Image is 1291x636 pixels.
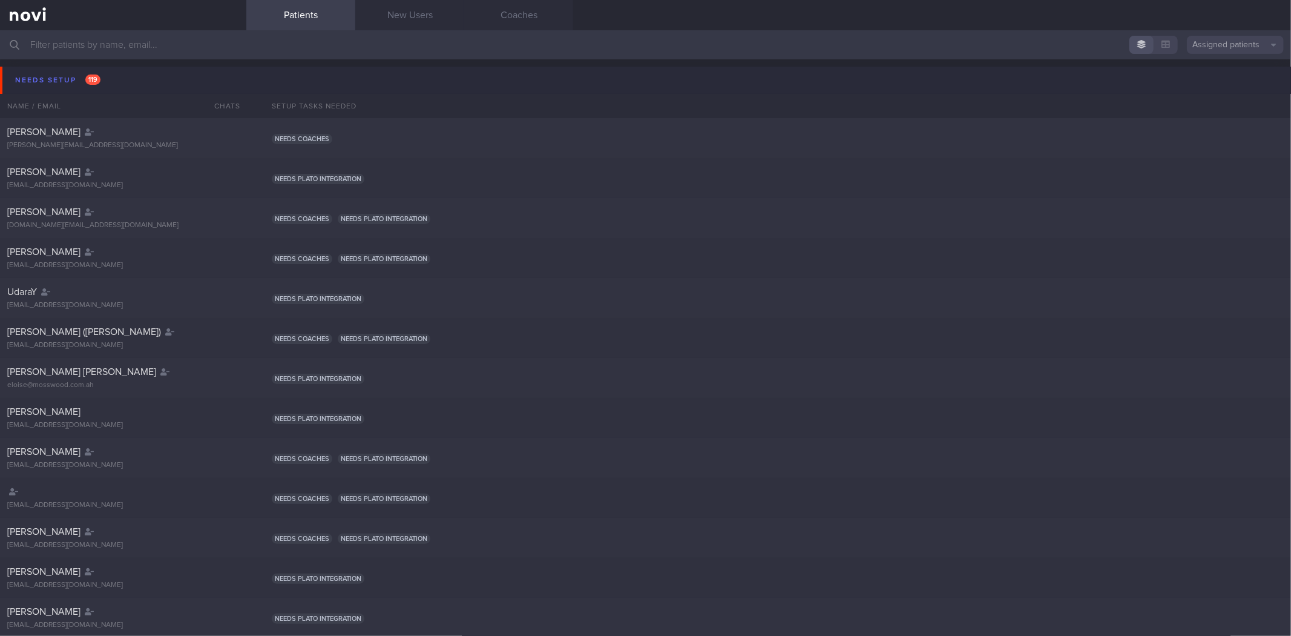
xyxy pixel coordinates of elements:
span: [PERSON_NAME] [PERSON_NAME] [7,367,156,377]
div: [EMAIL_ADDRESS][DOMAIN_NAME] [7,621,239,630]
span: Needs plato integration [338,214,430,224]
div: eloise@mosswood.com.ah [7,381,239,390]
span: Needs plato integration [338,494,430,504]
div: Setup tasks needed [264,94,1291,118]
span: Needs plato integration [272,174,364,184]
span: [PERSON_NAME] [7,527,80,537]
div: Chats [198,94,246,118]
div: [DOMAIN_NAME][EMAIL_ADDRESS][DOMAIN_NAME] [7,221,239,230]
span: Needs plato integration [272,574,364,584]
span: Needs plato integration [338,454,430,464]
div: [EMAIL_ADDRESS][DOMAIN_NAME] [7,341,239,350]
span: Needs coaches [272,494,332,504]
div: Needs setup [12,72,103,88]
span: Needs plato integration [338,534,430,544]
span: [PERSON_NAME] [7,247,80,257]
div: [EMAIL_ADDRESS][DOMAIN_NAME] [7,501,239,510]
div: [EMAIL_ADDRESS][DOMAIN_NAME] [7,181,239,190]
span: [PERSON_NAME] [7,567,80,577]
div: [EMAIL_ADDRESS][DOMAIN_NAME] [7,301,239,310]
span: Needs coaches [272,534,332,544]
span: Needs plato integration [272,614,364,624]
span: Needs coaches [272,254,332,264]
div: [EMAIL_ADDRESS][DOMAIN_NAME] [7,421,239,430]
span: [PERSON_NAME] [7,447,80,457]
div: [EMAIL_ADDRESS][DOMAIN_NAME] [7,541,239,550]
span: Needs plato integration [338,334,430,344]
div: [PERSON_NAME][EMAIL_ADDRESS][DOMAIN_NAME] [7,141,239,150]
span: Needs coaches [272,334,332,344]
span: UdaraY [7,287,37,297]
span: Needs plato integration [272,374,364,384]
span: 119 [85,75,100,85]
div: [EMAIL_ADDRESS][DOMAIN_NAME] [7,261,239,270]
span: [PERSON_NAME] [7,407,80,417]
span: Needs plato integration [338,254,430,264]
span: Needs coaches [272,134,332,144]
div: [EMAIL_ADDRESS][DOMAIN_NAME] [7,461,239,470]
span: Needs plato integration [272,414,364,424]
div: [EMAIL_ADDRESS][DOMAIN_NAME] [7,581,239,590]
span: [PERSON_NAME] [7,207,80,217]
span: [PERSON_NAME] [7,167,80,177]
button: Assigned patients [1187,36,1284,54]
span: [PERSON_NAME] [7,607,80,617]
span: [PERSON_NAME] ([PERSON_NAME]) [7,327,161,337]
span: Needs coaches [272,454,332,464]
span: [PERSON_NAME] [7,127,80,137]
span: Needs plato integration [272,294,364,304]
span: Needs coaches [272,214,332,224]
